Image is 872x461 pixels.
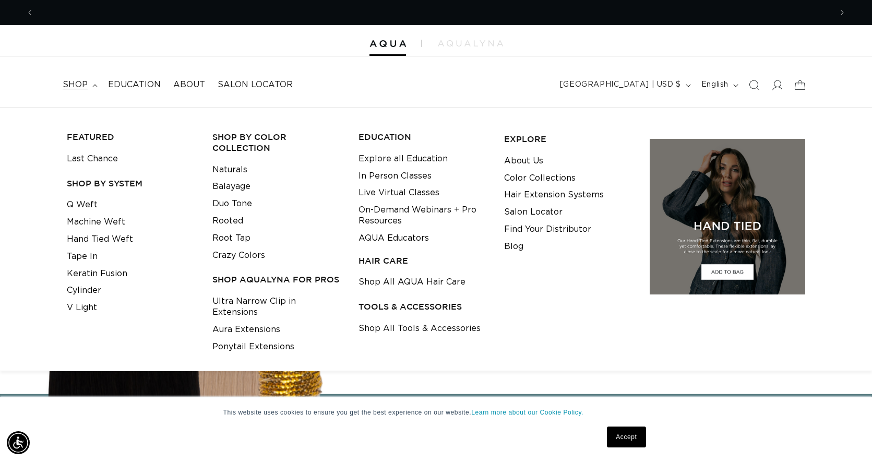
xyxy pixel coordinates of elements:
a: Root Tap [212,230,250,247]
p: This website uses cookies to ensure you get the best experience on our website. [223,408,649,417]
button: Next announcement [831,3,854,22]
h3: EXPLORE [504,134,634,145]
button: Previous announcement [18,3,41,22]
a: About Us [504,152,543,170]
a: Shop All AQUA Hair Care [359,274,465,291]
h3: SHOP BY SYSTEM [67,178,196,189]
a: Explore all Education [359,150,448,168]
a: Q Weft [67,196,98,214]
button: [GEOGRAPHIC_DATA] | USD $ [554,75,695,95]
h3: TOOLS & ACCESSORIES [359,301,488,312]
a: Duo Tone [212,195,252,212]
h3: HAIR CARE [359,255,488,266]
a: On-Demand Webinars + Pro Resources [359,202,488,230]
a: Machine Weft [67,214,125,231]
a: Salon Locator [504,204,563,221]
a: Color Collections [504,170,576,187]
a: Learn more about our Cookie Policy. [471,409,583,416]
a: Hand Tied Weft [67,231,133,248]
h3: Shop by Color Collection [212,132,342,153]
img: aqualyna.com [438,40,503,46]
a: Blog [504,238,523,255]
a: Crazy Colors [212,247,265,264]
span: shop [63,79,88,90]
summary: shop [56,73,102,97]
a: Education [102,73,167,97]
a: Ultra Narrow Clip in Extensions [212,293,342,321]
a: Last Chance [67,150,118,168]
a: Hair Extension Systems [504,186,604,204]
span: [GEOGRAPHIC_DATA] | USD $ [560,79,681,90]
a: Tape In [67,248,98,265]
img: Aqua Hair Extensions [369,40,406,48]
iframe: Chat Widget [820,411,872,461]
div: Accessibility Menu [7,431,30,454]
h3: Shop AquaLyna for Pros [212,274,342,285]
a: AQUA Educators [359,230,429,247]
a: Salon Locator [211,73,299,97]
a: V Light [67,299,97,316]
a: Find Your Distributor [504,221,591,238]
a: Keratin Fusion [67,265,127,282]
span: About [173,79,205,90]
a: Cylinder [67,282,101,299]
a: Ponytail Extensions [212,338,294,356]
a: Live Virtual Classes [359,184,439,202]
a: About [167,73,211,97]
button: English [695,75,743,95]
span: Education [108,79,161,90]
h3: EDUCATION [359,132,488,143]
a: Balayage [212,178,250,195]
h3: FEATURED [67,132,196,143]
a: Aura Extensions [212,321,280,338]
a: Accept [607,427,646,447]
span: Salon Locator [218,79,293,90]
span: English [701,79,728,90]
a: In Person Classes [359,168,432,185]
summary: Search [743,74,766,97]
a: Naturals [212,161,247,179]
a: Rooted [212,212,243,230]
a: Shop All Tools & Accessories [359,320,481,337]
